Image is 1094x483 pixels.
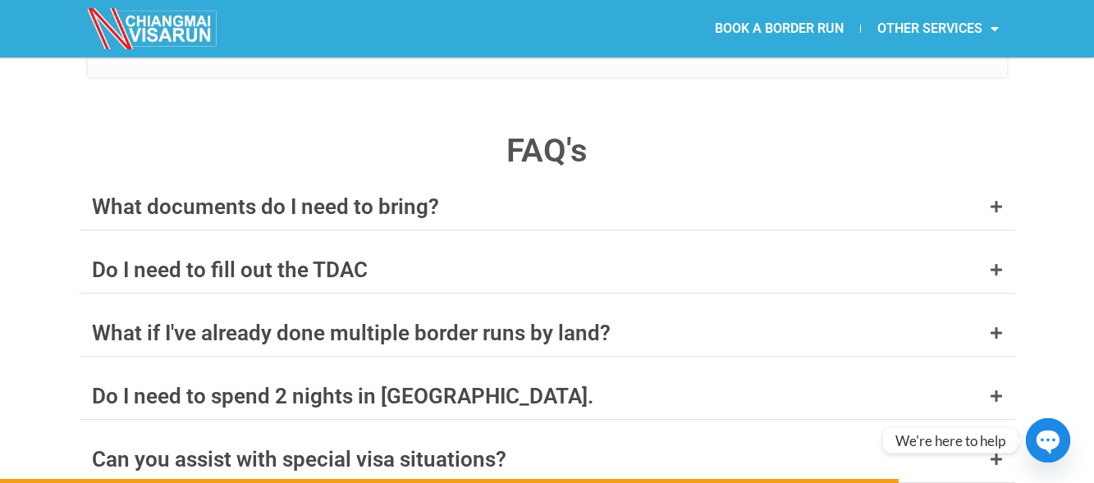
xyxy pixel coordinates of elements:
[92,449,506,470] div: Can you assist with special visa situations?
[92,385,593,407] div: Do I need to spend 2 nights in [GEOGRAPHIC_DATA].
[80,134,1015,167] h4: FAQ's
[92,322,611,344] div: What if I've already done multiple border runs by land?
[92,259,368,280] div: Do I need to fill out the TDAC
[92,196,439,217] div: What documents do I need to bring?
[547,10,1015,48] nav: Menu
[698,10,860,48] a: BOOK A BORDER RUN
[861,10,1015,48] a: OTHER SERVICES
